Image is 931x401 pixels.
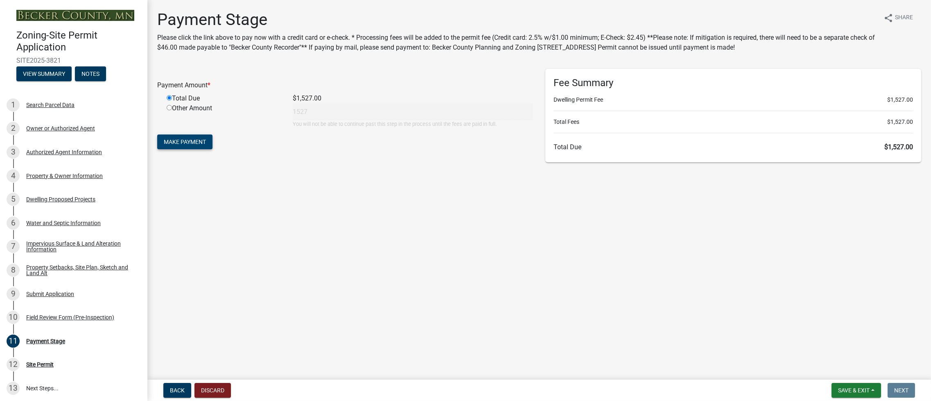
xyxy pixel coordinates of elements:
[26,338,65,344] div: Payment Stage
[26,362,54,367] div: Site Permit
[170,387,185,394] span: Back
[7,311,20,324] div: 10
[26,173,103,179] div: Property & Owner Information
[554,143,913,151] h6: Total Due
[16,10,134,21] img: Becker County, Minnesota
[26,241,134,252] div: Impervious Surface & Land Alteration Information
[7,382,20,395] div: 13
[164,139,206,145] span: Make Payment
[838,387,870,394] span: Save & Exit
[26,125,95,131] div: Owner or Authorized Agent
[26,220,101,226] div: Water and Septic Information
[157,10,877,30] h1: Payment Stage
[7,193,20,206] div: 5
[7,122,20,135] div: 2
[895,13,913,23] span: Share
[16,66,72,81] button: View Summary
[7,240,20,253] div: 7
[157,33,877,52] p: Please click the link above to pay now with a credit card or e-check. * Processing fees will be a...
[7,335,20,348] div: 11
[75,66,106,81] button: Notes
[26,149,102,155] div: Authorized Agent Information
[16,57,131,64] span: SITE2025-3821
[894,387,908,394] span: Next
[26,314,114,320] div: Field Review Form (Pre-Inspection)
[554,118,913,126] li: Total Fees
[157,134,212,149] button: Make Payment
[7,146,20,159] div: 3
[832,383,881,398] button: Save & Exit
[554,96,913,104] li: Dwelling Permit Fee
[887,118,913,126] span: $1,527.00
[877,10,920,26] button: shareShare
[16,30,141,53] h4: Zoning-Site Permit Application
[26,102,75,108] div: Search Parcel Data
[75,71,106,77] wm-modal-confirm: Notes
[7,169,20,182] div: 4
[7,98,20,112] div: 1
[7,287,20,301] div: 9
[884,13,893,23] i: share
[7,264,20,277] div: 8
[26,196,95,202] div: Dwelling Proposed Projects
[7,358,20,371] div: 12
[26,291,74,297] div: Submit Application
[16,71,72,77] wm-modal-confirm: Summary
[151,80,539,90] div: Payment Amount
[884,143,913,151] span: $1,527.00
[26,264,134,276] div: Property Setbacks, Site Plan, Sketch and Land Alt
[7,216,20,230] div: 6
[160,103,287,128] div: Other Amount
[887,96,913,104] span: $1,527.00
[554,77,913,89] h6: Fee Summary
[287,93,539,103] div: $1,527.00
[160,93,287,103] div: Total Due
[163,383,191,398] button: Back
[194,383,231,398] button: Discard
[888,383,915,398] button: Next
